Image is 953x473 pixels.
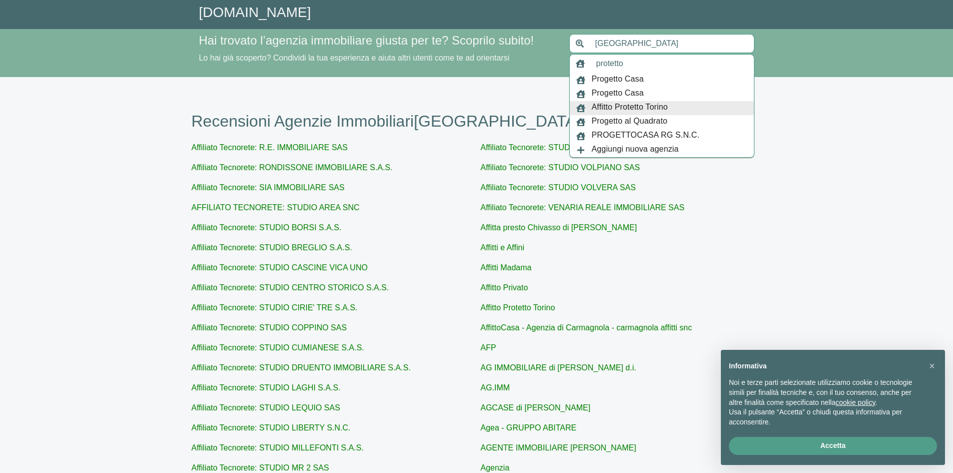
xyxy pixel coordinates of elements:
[481,203,685,212] a: Affiliato Tecnorete: VENARIA REALE IMMOBILIARE SAS
[192,443,364,452] a: Affiliato Tecnorete: STUDIO MILLEFONTI S.A.S.
[924,358,940,374] button: Chiudi questa informativa
[835,398,875,406] a: cookie policy - il link si apre in una nuova scheda
[589,34,754,53] input: Inserisci area di ricerca (Comune o Provincia)
[929,360,935,371] span: ×
[192,243,352,252] a: Affiliato Tecnorete: STUDIO BREGLIO S.A.S.
[481,463,510,472] a: Agenzia
[729,437,937,455] button: Accetta
[192,343,364,352] a: Affiliato Tecnorete: STUDIO CUMIANESE S.A.S.
[192,143,348,152] a: Affiliato Tecnorete: R.E. IMMOBILIARE SAS
[729,362,921,370] h2: Informativa
[592,129,700,143] span: PROGETTOCASA RG S.N.C.
[481,223,637,232] a: Affitta presto Chivasso di [PERSON_NAME]
[481,303,555,312] a: Affitto Protetto Torino
[481,163,640,172] a: Affiliato Tecnorete: STUDIO VOLPIANO SAS
[590,54,754,73] input: Inserisci nome agenzia immobiliare
[481,403,591,412] a: AGCASE di [PERSON_NAME]
[192,163,393,172] a: Affiliato Tecnorete: RONDISSONE IMMOBILIARE S.A.S.
[592,73,644,87] span: Progetto Casa
[481,183,636,192] a: Affiliato Tecnorete: STUDIO VOLVERA SAS
[592,115,668,129] span: Progetto al Quadrato
[199,34,557,48] h4: Hai trovato l’agenzia immobiliare giusta per te? Scoprilo subito!
[729,378,921,407] p: Noi e terze parti selezionate utilizziamo cookie o tecnologie simili per finalità tecniche e, con...
[192,223,342,232] a: Affiliato Tecnorete: STUDIO BORSI S.A.S.
[481,363,636,372] a: AG IMMOBILIARE di [PERSON_NAME] d.i.
[592,87,644,101] span: Progetto Casa
[192,463,329,472] a: Affiliato Tecnorete: STUDIO MR 2 SAS
[481,423,577,432] a: Agea - GRUPPO ABITARE
[481,443,636,452] a: AGENTE IMMOBILIARE [PERSON_NAME]
[192,363,411,372] a: Affiliato Tecnorete: STUDIO DRUENTO IMMOBILIARE S.A.S.
[192,112,762,131] h1: Recensioni Agenzie Immobiliari [GEOGRAPHIC_DATA]
[192,303,358,312] a: Affiliato Tecnorete: STUDIO CIRIE' TRE S.A.S.
[481,243,524,252] a: Affitti e Affini
[199,52,557,64] p: Lo hai già scoperto? Condividi la tua esperienza e aiuta altri utenti come te ad orientarsi
[192,283,389,292] a: Affiliato Tecnorete: STUDIO CENTRO STORICO S.A.S.
[481,343,496,352] a: AFP
[192,323,347,332] a: Affiliato Tecnorete: STUDIO COPPINO SAS
[481,143,637,152] a: Affiliato Tecnorete: STUDIO VINOVO S.A.S.
[592,101,668,115] span: Affitto Protetto Torino
[729,407,921,427] p: Usa il pulsante “Accetta” o chiudi questa informativa per acconsentire.
[592,143,679,157] span: Aggiungi nuova agenzia
[481,323,692,332] a: AffittoCasa - Agenzia di Carmagnola - carmagnola affitti snc
[192,183,345,192] a: Affiliato Tecnorete: SIA IMMOBILIARE SAS
[192,203,360,212] a: AFFILIATO TECNORETE: STUDIO AREA SNC
[192,263,368,272] a: Affiliato Tecnorete: STUDIO CASCINE VICA UNO
[481,283,528,292] a: Affitto Privato
[199,5,311,20] a: [DOMAIN_NAME]
[192,423,351,432] a: Affiliato Tecnorete: STUDIO LIBERTY S.N.C.
[481,383,510,392] a: AG.IMM
[481,263,532,272] a: Affitti Madama
[192,383,341,392] a: Affiliato Tecnorete: STUDIO LAGHI S.A.S.
[192,403,340,412] a: Affiliato Tecnorete: STUDIO LEQUIO SAS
